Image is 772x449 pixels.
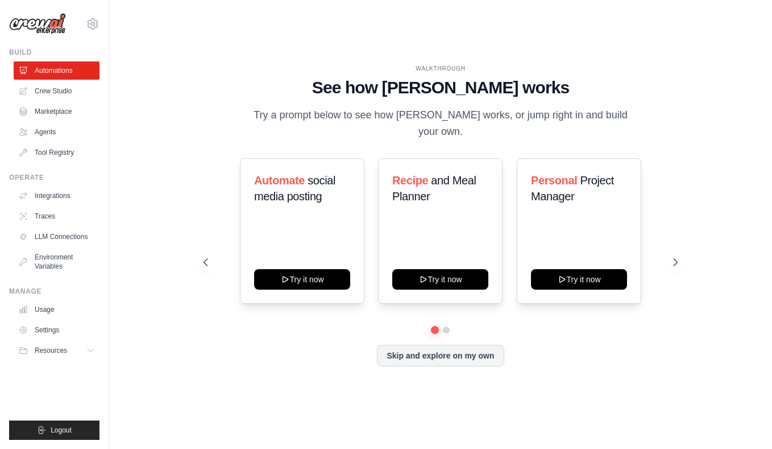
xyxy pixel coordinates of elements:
a: Agents [14,123,99,141]
a: Settings [14,321,99,339]
a: Traces [14,207,99,225]
a: Marketplace [14,102,99,121]
span: Automate [254,174,305,187]
div: WALKTHROUGH [204,64,678,73]
button: Resources [14,341,99,360]
a: LLM Connections [14,228,99,246]
div: Manage [9,287,99,296]
span: Recipe [392,174,428,187]
span: Project Manager [531,174,614,203]
div: Build [9,48,99,57]
a: Crew Studio [14,82,99,100]
span: Personal [531,174,577,187]
button: Skip and explore on my own [377,345,504,366]
button: Try it now [254,269,350,290]
span: Resources [35,346,67,355]
button: Logout [9,421,99,440]
a: Environment Variables [14,248,99,275]
h1: See how [PERSON_NAME] works [204,77,678,98]
button: Try it now [531,269,627,290]
button: Try it now [392,269,488,290]
a: Automations [14,61,99,80]
a: Tool Registry [14,143,99,162]
span: Logout [51,426,72,435]
a: Integrations [14,187,99,205]
span: and Meal Planner [392,174,476,203]
img: Logo [9,13,66,35]
div: Operate [9,173,99,182]
p: Try a prompt below to see how [PERSON_NAME] works, or jump right in and build your own. [250,107,632,141]
a: Usage [14,300,99,319]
